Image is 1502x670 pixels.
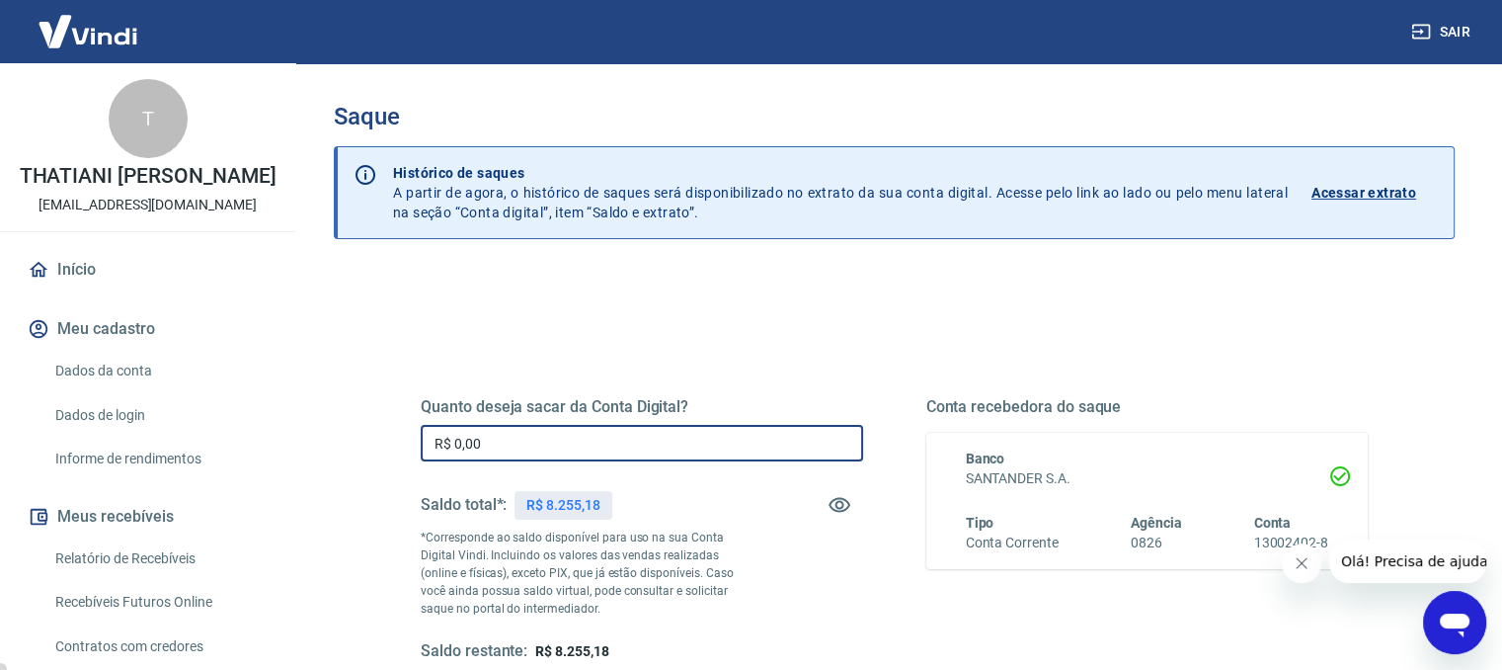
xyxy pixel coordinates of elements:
h3: Saque [334,103,1455,130]
p: R$ 8.255,18 [526,495,599,516]
span: Conta [1253,515,1291,531]
span: Tipo [966,515,994,531]
p: [EMAIL_ADDRESS][DOMAIN_NAME] [39,195,257,215]
button: Sair [1407,14,1478,50]
a: Dados da conta [47,351,272,391]
h6: Conta Corrente [966,533,1059,553]
a: Relatório de Recebíveis [47,539,272,579]
a: Contratos com credores [47,627,272,667]
h6: 0826 [1131,533,1182,553]
p: *Corresponde ao saldo disponível para uso na sua Conta Digital Vindi. Incluindo os valores das ve... [421,529,752,618]
iframe: Mensagem da empresa [1329,540,1486,583]
a: Dados de login [47,395,272,436]
iframe: Fechar mensagem [1282,544,1321,583]
h5: Saldo restante: [421,641,527,662]
a: Início [24,248,272,292]
img: Vindi [24,1,152,61]
h6: SANTANDER S.A. [966,468,1329,489]
h5: Saldo total*: [421,495,507,515]
div: T [109,79,188,158]
p: Acessar extrato [1311,183,1416,203]
iframe: Botão para abrir a janela de mensagens [1423,591,1486,654]
button: Meu cadastro [24,307,272,351]
button: Meus recebíveis [24,495,272,539]
span: Banco [966,451,1005,466]
h6: 13002402-8 [1253,533,1328,553]
a: Acessar extrato [1311,163,1438,222]
h5: Conta recebedora do saque [926,397,1369,417]
p: A partir de agora, o histórico de saques será disponibilizado no extrato da sua conta digital. Ac... [393,163,1288,222]
a: Recebíveis Futuros Online [47,582,272,623]
span: Agência [1131,515,1182,531]
span: Olá! Precisa de ajuda? [12,14,166,30]
h5: Quanto deseja sacar da Conta Digital? [421,397,863,417]
p: THATIANI [PERSON_NAME] [20,166,277,187]
p: Histórico de saques [393,163,1288,183]
a: Informe de rendimentos [47,439,272,479]
span: R$ 8.255,18 [535,643,608,659]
